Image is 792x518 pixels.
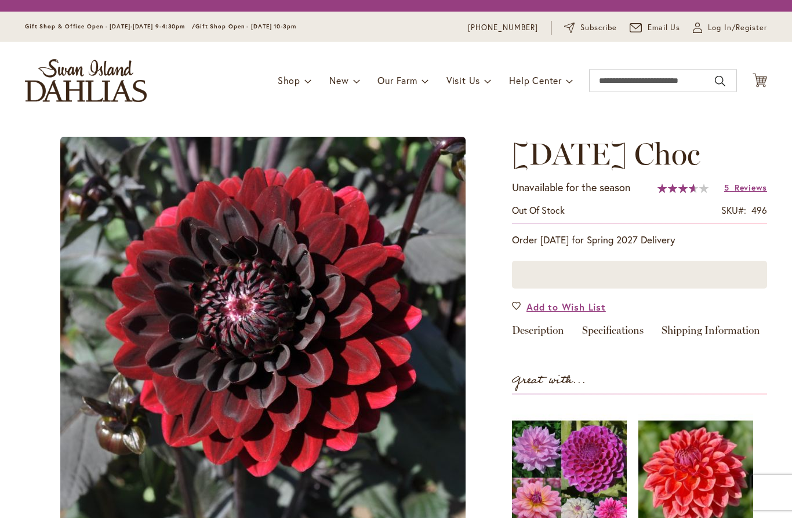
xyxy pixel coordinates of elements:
[526,300,606,313] span: Add to Wish List
[693,22,767,34] a: Log In/Register
[468,22,538,34] a: [PHONE_NUMBER]
[582,325,644,342] a: Specifications
[512,233,767,247] p: Order [DATE] for Spring 2027 Delivery
[195,23,296,30] span: Gift Shop Open - [DATE] 10-3pm
[446,74,480,86] span: Visit Us
[724,182,729,193] span: 5
[580,22,617,34] span: Subscribe
[630,22,681,34] a: Email Us
[512,371,586,390] strong: Great with...
[25,23,195,30] span: Gift Shop & Office Open - [DATE]-[DATE] 9-4:30pm /
[735,182,767,193] span: Reviews
[512,300,606,313] a: Add to Wish List
[648,22,681,34] span: Email Us
[509,74,562,86] span: Help Center
[278,74,300,86] span: Shop
[662,325,760,342] a: Shipping Information
[512,325,564,342] a: Description
[329,74,348,86] span: New
[25,59,147,102] a: store logo
[724,182,767,193] a: 5 Reviews
[512,204,565,216] span: Out of stock
[715,72,725,90] button: Search
[512,204,565,217] div: Availability
[564,22,617,34] a: Subscribe
[657,184,709,193] div: 73%
[9,477,41,509] iframe: Launch Accessibility Center
[751,204,767,217] div: 496
[512,325,767,342] div: Detailed Product Info
[721,204,746,216] strong: SKU
[708,22,767,34] span: Log In/Register
[512,136,700,172] span: [DATE] Choc
[512,180,630,195] p: Unavailable for the season
[377,74,417,86] span: Our Farm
